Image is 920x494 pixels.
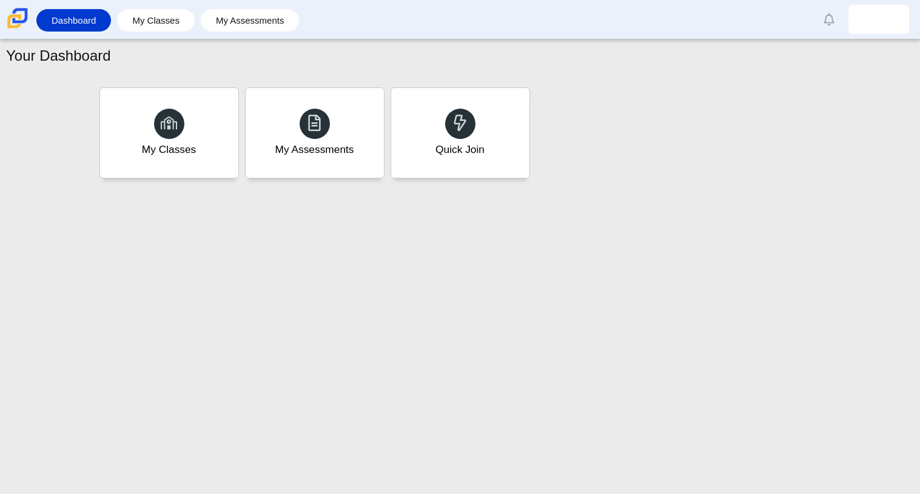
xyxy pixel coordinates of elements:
[142,142,196,157] div: My Classes
[99,87,239,178] a: My Classes
[5,22,30,33] a: Carmen School of Science & Technology
[869,10,888,29] img: kardair.brazziel.L7aJLp
[275,142,354,157] div: My Assessments
[207,9,294,32] a: My Assessments
[391,87,530,178] a: Quick Join
[6,46,111,66] h1: Your Dashboard
[816,6,842,33] a: Alerts
[245,87,384,178] a: My Assessments
[435,142,485,157] div: Quick Join
[123,9,189,32] a: My Classes
[42,9,105,32] a: Dashboard
[5,5,30,31] img: Carmen School of Science & Technology
[848,5,909,34] a: kardair.brazziel.L7aJLp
